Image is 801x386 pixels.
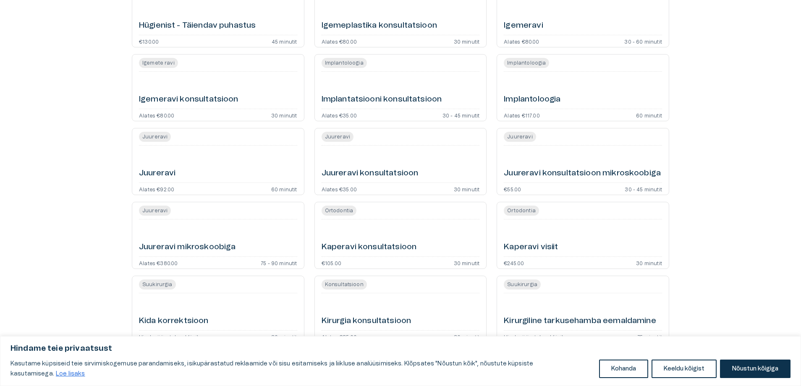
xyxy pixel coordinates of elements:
p: Alates €35.00 [322,186,357,191]
p: Alates €92.00 [139,186,174,191]
p: Alates €35.00 [322,334,357,339]
p: Alates €80.00 [322,39,357,44]
span: Implantoloogia [322,59,367,67]
p: Alates €80.00 [139,112,174,117]
p: €130.00 [139,39,159,44]
a: Open service booking details [314,202,487,269]
h6: Hügienist - Täiendav puhastus [139,20,256,31]
h6: Implantoloogia [504,94,560,105]
p: 30 minutit [271,334,297,339]
h6: Kirurgia konsultatsioon [322,316,411,327]
h6: Igemeravi konsultatsioon [139,94,238,105]
span: Suukirurgia [504,281,541,288]
p: 30 minutit [454,260,480,265]
span: Juureravi [139,133,171,141]
span: Konsultatsioon [322,281,367,288]
span: Implantoloogia [504,59,549,67]
span: Juureravi [504,133,536,141]
h6: Igemeplastika konsultatsioon [322,20,437,31]
p: 75 - 90 minutit [261,260,297,265]
a: Open service booking details [132,54,304,121]
p: 30 - 60 minutit [624,39,662,44]
h6: Kida korrektsioon [139,316,209,327]
h6: Juureravi konsultatsioon mikroskoobiga [504,168,661,179]
a: Open service booking details [314,276,487,343]
a: Loe lisaks [55,370,86,377]
span: Juureravi [322,133,353,141]
p: 30 - 45 minutit [625,186,662,191]
p: €245.00 [504,260,524,265]
p: 30 minutit [636,260,662,265]
p: Alates €35.00 [322,112,357,117]
h6: Juureravi konsultatsioon [322,168,419,179]
a: Open service booking details [132,202,304,269]
span: Suukirurgia [139,281,176,288]
h6: Kaperavi konsultatsioon [322,242,416,253]
p: 45 minutit [272,39,297,44]
h6: Implantatsiooni konsultatsioon [322,94,442,105]
a: Open service booking details [314,128,487,195]
a: Open service booking details [314,54,487,121]
button: Keeldu kõigist [652,360,717,378]
a: Open service booking details [132,276,304,343]
p: 60 minutit [271,186,297,191]
p: €105.00 [322,260,341,265]
p: €55.00 [504,186,521,191]
span: Ortodontia [322,207,357,214]
h6: Kaperavi visiit [504,242,558,253]
span: Help [43,7,55,13]
h6: Kirurgiline tarkusehamba eemaldamine [504,316,656,327]
p: 30 minutit [454,334,480,339]
p: Alates €80.00 [504,39,539,44]
button: Nõustun kõigiga [720,360,791,378]
span: Igemete ravi [139,59,178,67]
p: 30 - 45 minutit [442,112,480,117]
p: 30 minutit [271,112,297,117]
p: Alates €380.00 [139,260,178,265]
p: 30 minutit [454,186,480,191]
a: Open service booking details [497,202,669,269]
p: Alates €117.00 [504,112,539,117]
h6: Juureravi [139,168,175,179]
button: Kohanda [599,360,648,378]
p: Hind määratakse kliinikus [504,334,571,339]
h6: Igemeravi [504,20,543,31]
span: Juureravi [139,207,171,214]
p: 60 minutit [636,112,662,117]
a: Open service booking details [497,54,669,121]
p: 75 minutit [637,334,662,339]
a: Open service booking details [497,128,669,195]
span: Ortodontia [504,207,539,214]
h6: Juureravi mikroskoobiga [139,242,236,253]
p: Hind määratakse kliinikus [139,334,206,339]
p: Hindame teie privaatsust [10,344,791,354]
a: Open service booking details [132,128,304,195]
p: 30 minutit [454,39,480,44]
p: Kasutame küpsiseid teie sirvimiskogemuse parandamiseks, isikupärastatud reklaamide või sisu esita... [10,359,593,379]
a: Open service booking details [497,276,669,343]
